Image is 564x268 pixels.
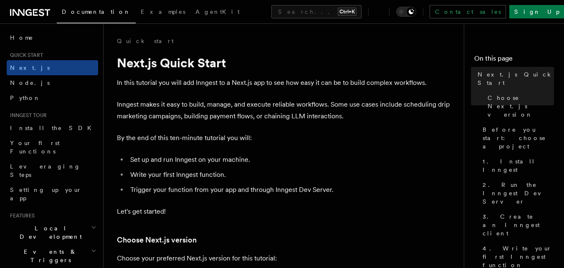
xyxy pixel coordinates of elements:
span: Setting up your app [10,186,82,202]
a: Examples [136,3,190,23]
span: Install the SDK [10,125,96,131]
a: Install the SDK [7,120,98,135]
button: Search...Ctrl+K [271,5,362,18]
kbd: Ctrl+K [338,8,357,16]
h4: On this page [474,54,554,67]
p: Let's get started! [117,206,451,217]
li: Trigger your function from your app and through Inngest Dev Server. [128,184,451,196]
span: Features [7,212,35,219]
a: Next.js [7,60,98,75]
a: Node.js [7,75,98,90]
span: Next.js Quick Start [478,70,554,87]
a: Choose Next.js version [117,234,197,246]
span: AgentKit [195,8,240,15]
span: Python [10,94,40,101]
a: Your first Functions [7,135,98,159]
a: AgentKit [190,3,245,23]
button: Toggle dark mode [396,7,416,17]
a: Quick start [117,37,174,45]
span: Events & Triggers [7,248,91,264]
span: Local Development [7,224,91,241]
a: Before you start: choose a project [479,122,554,154]
a: Next.js Quick Start [474,67,554,90]
li: Write your first Inngest function. [128,169,451,181]
span: 3. Create an Inngest client [483,212,554,237]
p: In this tutorial you will add Inngest to a Next.js app to see how easy it can be to build complex... [117,77,451,89]
span: Before you start: choose a project [483,125,554,151]
span: Quick start [7,52,43,59]
span: Your first Functions [10,140,60,155]
a: Contact sales [430,5,506,18]
p: Inngest makes it easy to build, manage, and execute reliable workflows. Some use cases include sc... [117,99,451,122]
a: 2. Run the Inngest Dev Server [479,177,554,209]
span: Documentation [62,8,131,15]
button: Events & Triggers [7,244,98,268]
h1: Next.js Quick Start [117,55,451,70]
a: Documentation [57,3,136,23]
span: Choose Next.js version [488,94,554,119]
p: Choose your preferred Next.js version for this tutorial: [117,253,451,264]
a: Setting up your app [7,182,98,206]
a: Python [7,90,98,105]
span: Next.js [10,64,50,71]
li: Set up and run Inngest on your machine. [128,154,451,166]
span: Home [10,33,33,42]
a: Home [7,30,98,45]
span: 1. Install Inngest [483,157,554,174]
a: 1. Install Inngest [479,154,554,177]
span: Leveraging Steps [10,163,81,178]
a: Choose Next.js version [484,90,554,122]
a: Leveraging Steps [7,159,98,182]
span: Inngest tour [7,112,47,119]
p: By the end of this ten-minute tutorial you will: [117,132,451,144]
span: 2. Run the Inngest Dev Server [483,181,554,206]
span: Node.js [10,79,50,86]
button: Local Development [7,221,98,244]
a: 3. Create an Inngest client [479,209,554,241]
span: Examples [141,8,185,15]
